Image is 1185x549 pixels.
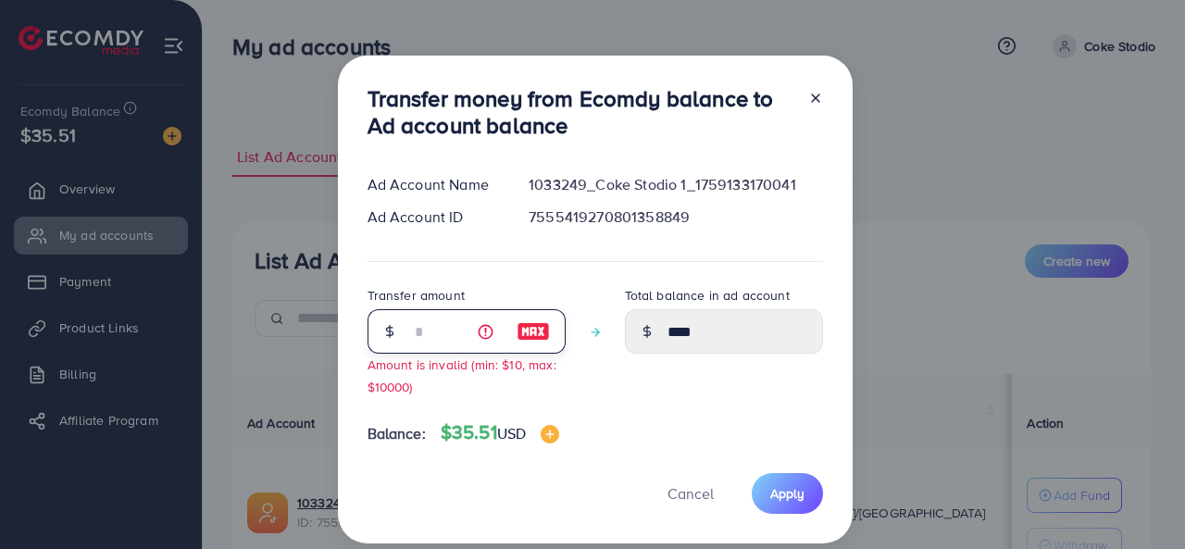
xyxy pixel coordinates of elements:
span: Balance: [368,423,426,444]
div: 7555419270801358849 [514,206,837,228]
iframe: Chat [1106,466,1171,535]
img: image [517,320,550,343]
span: USD [497,423,526,443]
label: Transfer amount [368,286,465,305]
small: Amount is invalid (min: $10, max: $10000) [368,356,556,394]
h3: Transfer money from Ecomdy balance to Ad account balance [368,85,793,139]
div: Ad Account ID [353,206,515,228]
label: Total balance in ad account [625,286,790,305]
div: 1033249_Coke Stodio 1_1759133170041 [514,174,837,195]
span: Cancel [667,483,714,504]
button: Apply [752,473,823,513]
span: Apply [770,484,805,503]
button: Cancel [644,473,737,513]
img: image [541,425,559,443]
div: Ad Account Name [353,174,515,195]
h4: $35.51 [441,421,559,444]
